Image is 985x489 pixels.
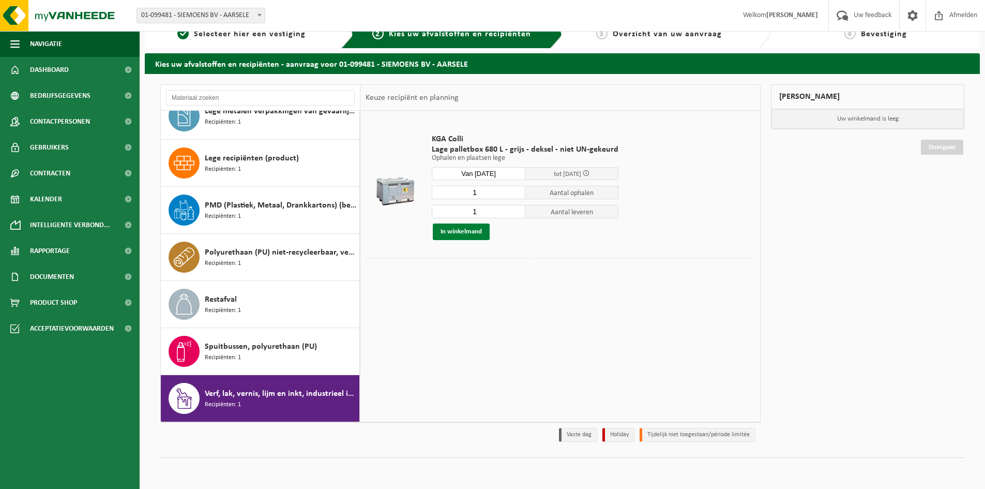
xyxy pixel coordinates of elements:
p: Uw winkelmand is leeg [771,109,964,129]
span: Aantal ophalen [525,186,619,199]
li: Tijdelijk niet toegestaan/période limitée [640,428,755,442]
button: Verf, lak, vernis, lijm en inkt, industrieel in kleinverpakking Recipiënten: 1 [161,375,360,422]
span: Lage palletbox 680 L - grijs - deksel - niet UN-gekeurd [432,144,618,155]
span: 1 [177,28,189,39]
button: Restafval Recipiënten: 1 [161,281,360,328]
span: Restafval [205,293,237,306]
span: Contactpersonen [30,109,90,135]
h2: Kies uw afvalstoffen en recipiënten - aanvraag voor 01-099481 - SIEMOENS BV - AARSELE [145,53,980,73]
button: PMD (Plastiek, Metaal, Drankkartons) (bedrijven) Recipiënten: 1 [161,187,360,234]
span: tot [DATE] [554,171,581,177]
button: Polyurethaan (PU) niet-recycleerbaar, vervuild Recipiënten: 1 [161,234,360,281]
span: 4 [844,28,856,39]
span: Overzicht van uw aanvraag [613,30,722,38]
button: In winkelmand [433,224,490,240]
span: Dashboard [30,57,69,83]
span: Recipiënten: 1 [205,259,241,269]
span: Verf, lak, vernis, lijm en inkt, industrieel in kleinverpakking [205,388,357,400]
div: Keuze recipiënt en planning [360,85,464,111]
span: Lege recipiënten (product) [205,152,299,165]
span: Selecteer hier een vestiging [194,30,306,38]
button: Lege recipiënten (product) Recipiënten: 1 [161,140,360,187]
li: Holiday [602,428,634,442]
span: Navigatie [30,31,62,57]
button: Spuitbussen, polyurethaan (PU) Recipiënten: 1 [161,328,360,375]
span: 3 [596,28,608,39]
span: Intelligente verbond... [30,212,110,238]
span: 01-099481 - SIEMOENS BV - AARSELE [137,8,265,23]
span: Kies uw afvalstoffen en recipiënten [389,30,531,38]
span: Bevestiging [861,30,907,38]
p: Ophalen en plaatsen lege [432,155,618,162]
span: Recipiënten: 1 [205,400,241,410]
span: Recipiënten: 1 [205,212,241,221]
button: Lege metalen verpakkingen van gevaarlijke stoffen Recipiënten: 1 [161,93,360,140]
span: Contracten [30,160,70,186]
span: Rapportage [30,238,70,264]
span: Lege metalen verpakkingen van gevaarlijke stoffen [205,105,357,117]
a: 1Selecteer hier een vestiging [150,28,333,40]
li: Vaste dag [559,428,597,442]
span: Acceptatievoorwaarden [30,316,114,342]
div: [PERSON_NAME] [771,84,964,109]
strong: [PERSON_NAME] [766,11,818,19]
span: Recipiënten: 1 [205,165,241,174]
span: Gebruikers [30,135,69,160]
span: Bedrijfsgegevens [30,83,90,109]
span: PMD (Plastiek, Metaal, Drankkartons) (bedrijven) [205,199,357,212]
span: Spuitbussen, polyurethaan (PU) [205,340,317,353]
span: 2 [372,28,384,39]
input: Selecteer datum [432,167,525,180]
span: KGA Colli [432,134,618,144]
span: Documenten [30,264,74,290]
a: Doorgaan [921,140,963,155]
span: Recipiënten: 1 [205,117,241,127]
span: Product Shop [30,290,77,316]
span: Kalender [30,186,62,212]
span: Recipiënten: 1 [205,306,241,316]
input: Materiaal zoeken [166,90,355,106]
span: Recipiënten: 1 [205,353,241,363]
span: Polyurethaan (PU) niet-recycleerbaar, vervuild [205,246,357,259]
span: Aantal leveren [525,205,619,218]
